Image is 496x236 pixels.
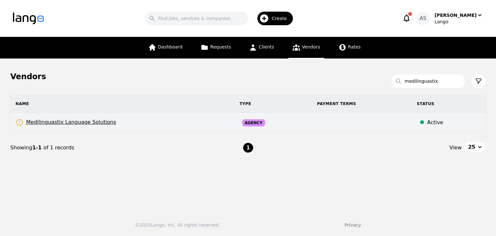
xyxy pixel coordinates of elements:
button: Create [248,9,297,28]
div: [PERSON_NAME] [435,12,477,18]
span: 25 [468,143,475,151]
th: Payment Terms [312,95,412,113]
th: Status [412,95,486,113]
div: © 2025 Lango, Inc. All rights reserved. [135,222,220,228]
span: 1-1 [32,145,43,151]
img: Logo [13,13,44,24]
div: Showing of 1 records [10,144,243,152]
span: AS [419,15,426,22]
span: Medilinguastix Language Solutions [15,118,116,126]
nav: Page navigation [10,132,486,164]
span: Vendors [302,44,320,49]
a: Clients [245,37,278,59]
input: Search [391,74,465,88]
button: 25 [464,142,486,152]
span: View [449,144,462,152]
span: Dashboard [158,44,182,49]
a: Privacy [345,222,361,228]
span: Rates [348,44,361,49]
button: AS[PERSON_NAME]Lango [417,12,483,25]
th: Type [234,95,312,113]
span: Agency [242,119,265,126]
span: Requests [210,44,231,49]
a: Vendors [288,37,324,59]
div: Lango [435,18,483,25]
div: Active [427,119,480,126]
a: Requests [197,37,235,59]
a: Dashboard [144,37,186,59]
span: Clients [259,44,274,49]
a: Rates [335,37,365,59]
input: Find jobs, services & companies [145,12,248,25]
h1: Vendors [10,71,46,82]
th: Name [10,95,234,113]
button: Filter [471,74,486,88]
span: Create [272,15,292,22]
